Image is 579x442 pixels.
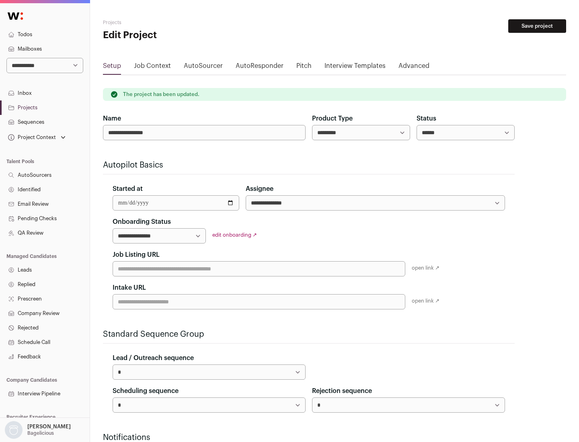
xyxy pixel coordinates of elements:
button: Open dropdown [3,421,72,439]
h2: Standard Sequence Group [103,329,515,340]
p: The project has been updated. [123,91,199,98]
p: [PERSON_NAME] [27,424,71,430]
h2: Autopilot Basics [103,160,515,171]
label: Job Listing URL [113,250,160,260]
a: AutoSourcer [184,61,223,74]
label: Lead / Outreach sequence [113,353,194,363]
label: Onboarding Status [113,217,171,227]
label: Assignee [246,184,273,194]
a: Pitch [296,61,312,74]
div: Project Context [6,134,56,141]
label: Started at [113,184,143,194]
a: Setup [103,61,121,74]
a: Advanced [398,61,429,74]
label: Scheduling sequence [113,386,179,396]
label: Name [103,114,121,123]
p: Bagelicious [27,430,54,436]
img: nopic.png [5,421,23,439]
img: Wellfound [3,8,27,24]
a: Job Context [134,61,171,74]
h2: Projects [103,19,257,26]
button: Open dropdown [6,132,67,143]
label: Product Type [312,114,353,123]
a: edit onboarding ↗ [212,232,257,237]
label: Rejection sequence [312,386,372,396]
label: Intake URL [113,283,146,293]
h1: Edit Project [103,29,257,42]
label: Status [417,114,436,123]
a: Interview Templates [324,61,386,74]
button: Save project [508,19,566,33]
a: AutoResponder [236,61,283,74]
